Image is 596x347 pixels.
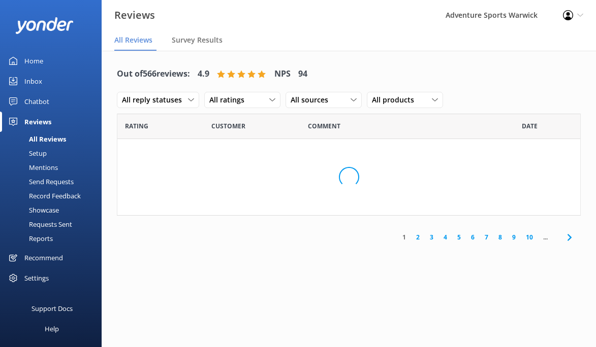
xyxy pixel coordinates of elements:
[6,160,58,175] div: Mentions
[308,121,340,131] span: Question
[274,67,291,81] h4: NPS
[15,17,74,34] img: yonder-white-logo.png
[291,94,334,106] span: All sources
[6,189,81,203] div: Record Feedback
[6,203,59,217] div: Showcase
[507,232,521,242] a: 9
[114,7,155,23] h3: Reviews
[6,175,102,189] a: Send Requests
[438,232,452,242] a: 4
[24,112,51,132] div: Reviews
[6,189,102,203] a: Record Feedback
[45,319,59,339] div: Help
[397,232,411,242] a: 1
[6,132,102,146] a: All Reviews
[24,91,49,112] div: Chatbot
[24,51,43,71] div: Home
[117,67,190,81] h4: Out of 566 reviews:
[172,35,223,45] span: Survey Results
[521,232,538,242] a: 10
[122,94,188,106] span: All reply statuses
[198,67,209,81] h4: 4.9
[6,146,102,160] a: Setup
[6,217,72,231] div: Requests Sent
[6,231,102,246] a: Reports
[209,94,250,106] span: All ratings
[6,132,66,146] div: All Reviews
[411,232,425,242] a: 2
[211,121,245,131] span: Date
[466,232,480,242] a: 6
[125,121,148,131] span: Date
[522,121,538,131] span: Date
[24,248,63,268] div: Recommend
[6,146,47,160] div: Setup
[6,175,74,189] div: Send Requests
[114,35,152,45] span: All Reviews
[24,71,42,91] div: Inbox
[480,232,493,242] a: 7
[6,203,102,217] a: Showcase
[32,298,73,319] div: Support Docs
[6,160,102,175] a: Mentions
[425,232,438,242] a: 3
[372,94,420,106] span: All products
[298,67,307,81] h4: 94
[6,231,53,246] div: Reports
[452,232,466,242] a: 5
[493,232,507,242] a: 8
[538,232,553,242] span: ...
[24,268,49,288] div: Settings
[6,217,102,231] a: Requests Sent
